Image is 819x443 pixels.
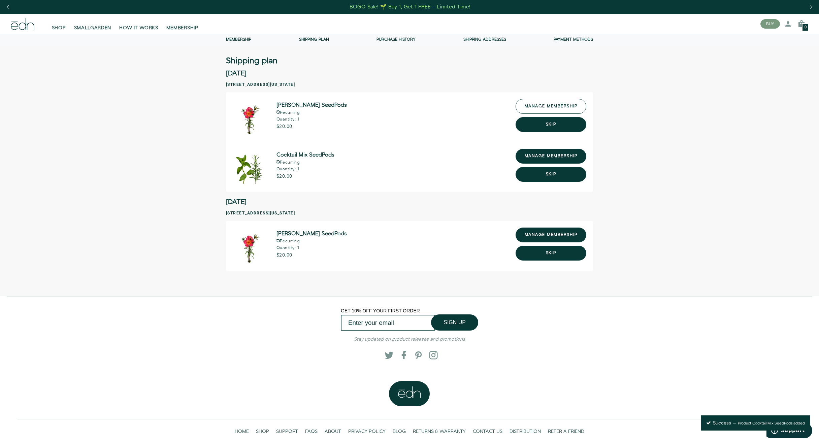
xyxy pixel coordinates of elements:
[321,425,345,439] a: ABOUT
[516,228,586,242] a: manage membership
[52,25,66,31] span: SHOP
[276,110,347,115] p: Recurring
[226,82,593,87] h3: [STREET_ADDRESS][US_STATE]
[516,149,586,164] a: manage membership
[276,239,347,243] p: Recurring
[350,3,470,10] div: BOGO Sale! 🌱 Buy 1, Get 1 FREE – Limited Time!
[231,425,253,439] a: HOME
[305,428,318,435] span: FAQS
[302,425,321,439] a: FAQS
[14,5,38,11] span: Support
[516,117,586,132] button: Skip
[115,16,162,31] a: HOW IT WORKS
[469,425,506,439] a: CONTACT US
[349,2,471,12] a: BOGO Sale! 🌱 Buy 1, Get 1 FREE – Limited Time!
[389,425,409,439] a: BLOG
[226,211,593,215] h3: [STREET_ADDRESS][US_STATE]
[510,428,541,435] span: DISTRIBUTION
[348,428,386,435] span: PRIVACY POLICY
[233,100,266,134] img: Moss Rose SeedPods
[516,167,586,182] button: Skip
[325,428,341,435] span: ABOUT
[760,19,780,29] button: BUY
[276,232,347,236] span: [PERSON_NAME] SeedPods
[554,37,593,42] a: Payment methods
[70,16,116,31] a: SMALLGARDEN
[276,103,347,108] span: [PERSON_NAME] SeedPods
[354,336,465,343] em: Stay updated on product releases and promotions
[276,117,347,122] p: Quantity: 1
[706,420,731,427] span: Success
[166,25,198,31] span: MEMBERSHIP
[276,167,334,171] p: Quantity: 1
[376,37,416,42] a: Purchase history
[548,428,584,435] span: REFER A FRIEND
[276,153,334,158] span: Cocktail Mix SeedPods
[516,99,586,114] a: manage membership
[473,428,502,435] span: CONTACT US
[341,308,420,313] span: GET 10% OFF YOUR FIRST ORDER
[516,246,586,261] button: Skip
[253,425,273,439] a: SHOP
[276,428,298,435] span: SUPPORT
[233,229,266,263] img: Moss Rose SeedPods
[393,428,406,435] span: BLOG
[256,428,269,435] span: SHOP
[463,37,506,42] a: Shipping addresses
[276,124,347,129] p: $20.00
[409,425,469,439] a: RETURNS & WARRANTY
[299,37,329,42] a: Shipping Plan
[235,428,249,435] span: HOME
[162,16,202,31] a: MEMBERSHIP
[119,25,158,31] span: HOW IT WORKS
[233,150,266,184] img: Cocktail Mix SeedPods
[226,70,593,77] h2: [DATE]
[276,174,334,179] p: $20.00
[345,425,389,439] a: PRIVACY POLICY
[545,425,588,439] a: REFER A FRIEND
[48,16,70,31] a: SHOP
[276,246,347,250] p: Quantity: 1
[276,253,347,258] p: $20.00
[226,58,277,64] h3: Shipping plan
[431,314,478,331] button: SIGN UP
[731,421,805,427] p: Product Cocktail Mix SeedPods added
[341,315,435,331] input: Enter your email
[226,199,593,205] h2: [DATE]
[226,37,251,42] a: Membership
[506,425,545,439] a: DISTRIBUTION
[805,26,807,29] span: 0
[413,428,466,435] span: RETURNS & WARRANTY
[273,425,302,439] a: SUPPORT
[74,25,111,31] span: SMALLGARDEN
[276,160,334,165] p: Recurring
